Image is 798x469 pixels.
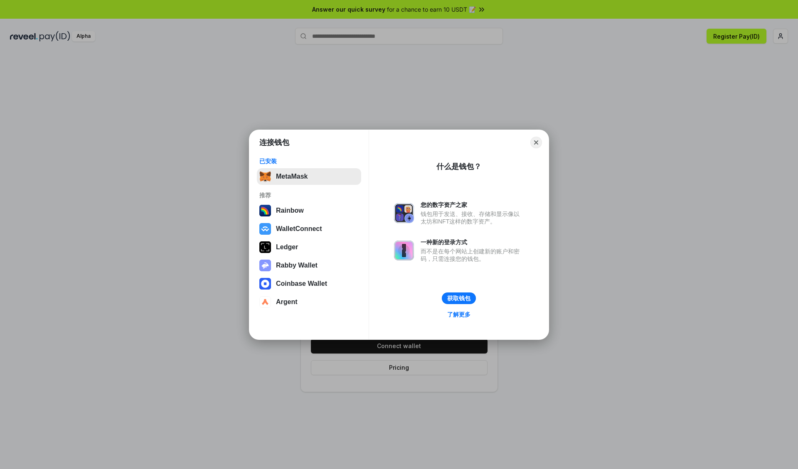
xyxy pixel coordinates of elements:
[276,207,304,214] div: Rainbow
[394,203,414,223] img: svg+xml,%3Csvg%20xmlns%3D%22http%3A%2F%2Fwww.w3.org%2F2000%2Fsvg%22%20fill%3D%22none%22%20viewBox...
[447,311,470,318] div: 了解更多
[257,275,361,292] button: Coinbase Wallet
[257,294,361,310] button: Argent
[442,292,476,304] button: 获取钱包
[259,205,271,216] img: svg+xml,%3Csvg%20width%3D%22120%22%20height%3D%22120%22%20viewBox%3D%220%200%20120%20120%22%20fil...
[530,137,542,148] button: Close
[257,239,361,255] button: Ledger
[259,278,271,290] img: svg+xml,%3Csvg%20width%3D%2228%22%20height%3D%2228%22%20viewBox%3D%220%200%2028%2028%22%20fill%3D...
[257,221,361,237] button: WalletConnect
[259,260,271,271] img: svg+xml,%3Csvg%20xmlns%3D%22http%3A%2F%2Fwww.w3.org%2F2000%2Fsvg%22%20fill%3D%22none%22%20viewBox...
[421,201,524,209] div: 您的数字资产之家
[259,171,271,182] img: svg+xml,%3Csvg%20fill%3D%22none%22%20height%3D%2233%22%20viewBox%3D%220%200%2035%2033%22%20width%...
[276,298,298,306] div: Argent
[421,248,524,263] div: 而不是在每个网站上创建新的账户和密码，只需连接您的钱包。
[442,309,475,320] a: 了解更多
[259,138,289,147] h1: 连接钱包
[276,225,322,233] div: WalletConnect
[421,238,524,246] div: 一种新的登录方式
[436,162,481,172] div: 什么是钱包？
[259,241,271,253] img: svg+xml,%3Csvg%20xmlns%3D%22http%3A%2F%2Fwww.w3.org%2F2000%2Fsvg%22%20width%3D%2228%22%20height%3...
[276,280,327,287] div: Coinbase Wallet
[447,295,470,302] div: 获取钱包
[276,262,318,269] div: Rabby Wallet
[257,168,361,185] button: MetaMask
[259,157,359,165] div: 已安装
[259,296,271,308] img: svg+xml,%3Csvg%20width%3D%2228%22%20height%3D%2228%22%20viewBox%3D%220%200%2028%2028%22%20fill%3D...
[259,192,359,199] div: 推荐
[276,243,298,251] div: Ledger
[394,241,414,260] img: svg+xml,%3Csvg%20xmlns%3D%22http%3A%2F%2Fwww.w3.org%2F2000%2Fsvg%22%20fill%3D%22none%22%20viewBox...
[257,202,361,219] button: Rainbow
[257,257,361,274] button: Rabby Wallet
[421,210,524,225] div: 钱包用于发送、接收、存储和显示像以太坊和NFT这样的数字资产。
[259,223,271,235] img: svg+xml,%3Csvg%20width%3D%2228%22%20height%3D%2228%22%20viewBox%3D%220%200%2028%2028%22%20fill%3D...
[276,173,308,180] div: MetaMask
